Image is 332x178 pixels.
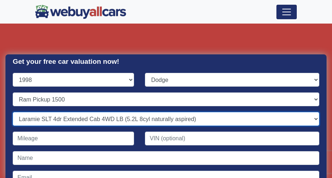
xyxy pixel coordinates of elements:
strong: Get your free car valuation now! [13,58,119,65]
input: VIN (optional) [145,132,319,145]
input: Name [13,151,319,165]
img: We Buy All Cars in NJ logo [35,5,126,19]
input: Mileage [13,132,134,145]
button: Toggle navigation [276,5,297,19]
